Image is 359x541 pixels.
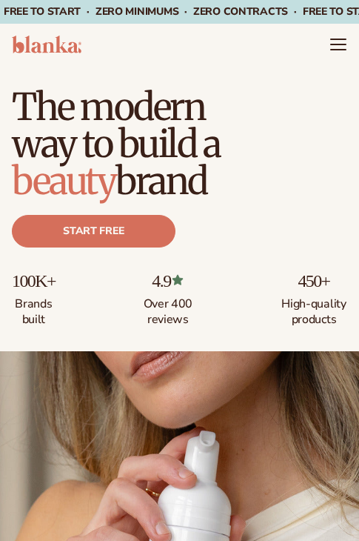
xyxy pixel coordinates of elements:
summary: Menu [329,36,347,53]
p: 4.9 [135,271,201,291]
p: 450+ [281,271,347,291]
p: 100K+ [12,271,56,291]
img: logo [12,36,81,53]
p: Brands built [12,291,56,328]
h1: The modern way to build a brand [12,83,347,200]
p: High-quality products [281,291,347,328]
span: · [294,4,297,19]
p: Over 400 reviews [135,291,201,328]
a: Start free [12,215,175,248]
span: beauty [12,158,115,205]
span: Free to start · ZERO minimums · ZERO contracts [4,4,303,19]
